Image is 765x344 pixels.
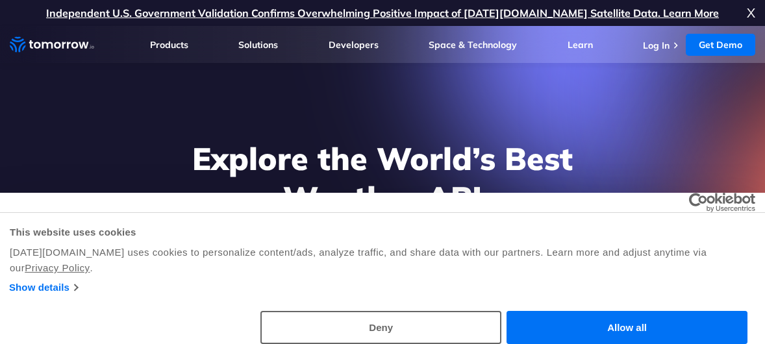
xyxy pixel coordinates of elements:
[507,311,747,344] button: Allow all
[429,39,517,51] a: Space & Technology
[568,39,593,51] a: Learn
[238,39,278,51] a: Solutions
[10,35,94,55] a: Home link
[10,245,755,276] div: [DATE][DOMAIN_NAME] uses cookies to personalize content/ads, analyze traffic, and share data with...
[150,39,188,51] a: Products
[260,311,501,344] button: Deny
[46,6,719,19] a: Independent U.S. Government Validation Confirms Overwhelming Positive Impact of [DATE][DOMAIN_NAM...
[25,262,90,273] a: Privacy Policy
[686,34,755,56] a: Get Demo
[329,39,379,51] a: Developers
[643,40,670,51] a: Log In
[642,193,755,212] a: Usercentrics Cookiebot - opens in a new window
[9,280,77,295] a: Show details
[10,225,755,240] div: This website uses cookies
[132,139,633,217] h1: Explore the World’s Best Weather API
